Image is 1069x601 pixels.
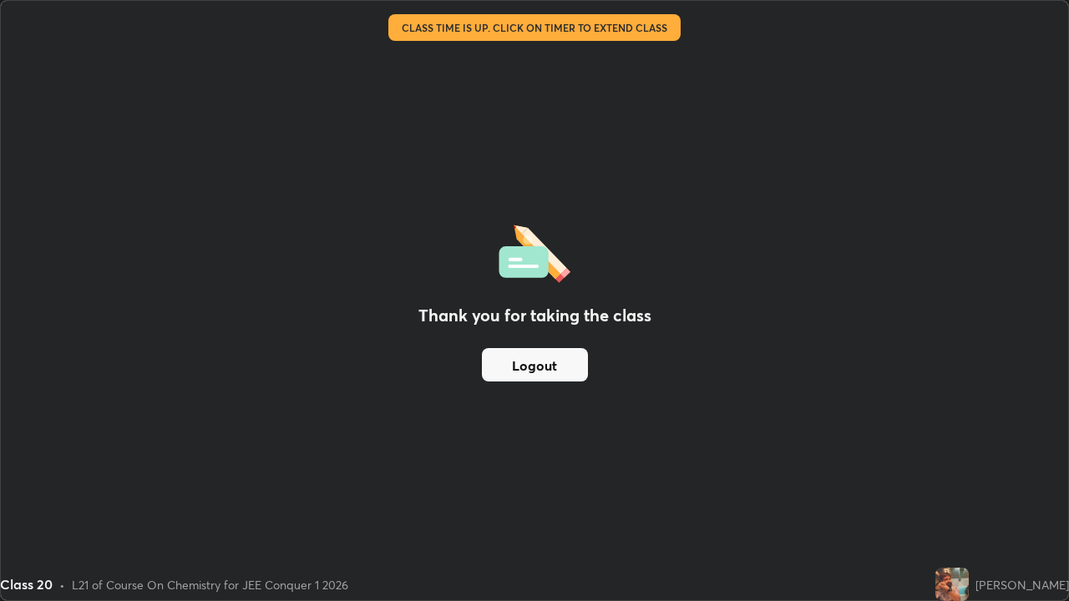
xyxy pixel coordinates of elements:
div: L21 of Course On Chemistry for JEE Conquer 1 2026 [72,576,348,593]
div: • [59,576,65,593]
h2: Thank you for taking the class [418,303,651,328]
img: e048503ee0274020b35ac9d8a75090a4.jpg [935,568,969,601]
button: Logout [482,348,588,381]
img: offlineFeedback.1438e8b3.svg [499,220,570,283]
div: [PERSON_NAME] [975,576,1069,593]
